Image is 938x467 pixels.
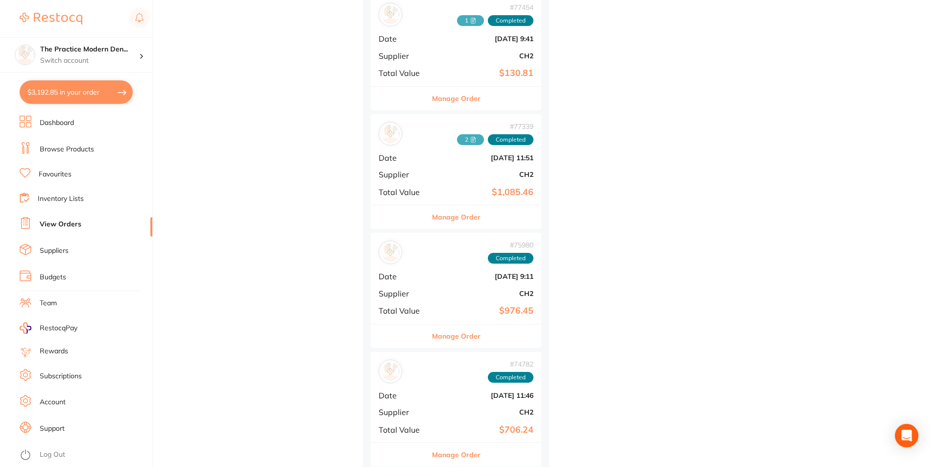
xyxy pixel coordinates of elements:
b: CH2 [435,52,533,60]
div: Open Intercom Messenger [895,424,918,447]
span: # 74782 [488,360,533,368]
span: Date [379,391,428,400]
a: Log Out [40,450,65,460]
button: Manage Order [432,443,481,467]
h4: The Practice Modern Dentistry and Facial Aesthetics [40,45,139,54]
a: Dashboard [40,118,74,128]
b: [DATE] 11:46 [435,392,533,399]
img: CH2 [381,5,400,24]
span: Received [457,15,484,26]
b: CH2 [435,171,533,178]
span: # 77339 [457,123,533,130]
a: Favourites [39,170,72,179]
button: Manage Order [432,324,481,348]
span: Completed [488,253,533,264]
a: Account [40,397,66,407]
b: [DATE] 9:41 [435,35,533,43]
span: Date [379,272,428,281]
b: [DATE] 11:51 [435,154,533,162]
a: Browse Products [40,145,94,154]
span: Total Value [379,69,428,77]
span: Total Value [379,425,428,434]
span: Completed [488,372,533,383]
a: Subscriptions [40,371,82,381]
span: Supplier [379,51,428,60]
button: Manage Order [432,87,481,110]
img: Restocq Logo [20,13,82,25]
button: Manage Order [432,205,481,229]
a: Support [40,424,65,434]
span: Supplier [379,289,428,298]
a: Inventory Lists [38,194,84,204]
img: CH2 [381,243,400,262]
span: Completed [488,134,533,145]
span: Date [379,153,428,162]
span: Total Value [379,306,428,315]
img: RestocqPay [20,322,31,334]
a: Suppliers [40,246,69,256]
span: # 75980 [488,241,533,249]
a: RestocqPay [20,322,77,334]
a: Rewards [40,346,68,356]
span: Received [457,134,484,145]
b: $1,085.46 [435,187,533,197]
img: CH2 [381,362,400,381]
a: Budgets [40,272,66,282]
b: CH2 [435,290,533,297]
b: $130.81 [435,68,533,78]
span: Total Value [379,188,428,197]
img: CH2 [381,124,400,143]
img: The Practice Modern Dentistry and Facial Aesthetics [15,45,35,65]
a: Team [40,298,57,308]
a: View Orders [40,220,81,229]
p: Switch account [40,56,139,66]
b: $976.45 [435,306,533,316]
a: Restocq Logo [20,7,82,30]
b: [DATE] 9:11 [435,272,533,280]
b: CH2 [435,408,533,416]
span: Date [379,34,428,43]
span: Completed [488,15,533,26]
span: RestocqPay [40,323,77,333]
span: Supplier [379,408,428,417]
button: $3,192.85 in your order [20,80,133,104]
b: $706.24 [435,425,533,435]
span: # 77454 [457,3,533,11]
button: Log Out [20,447,149,463]
span: Supplier [379,170,428,179]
